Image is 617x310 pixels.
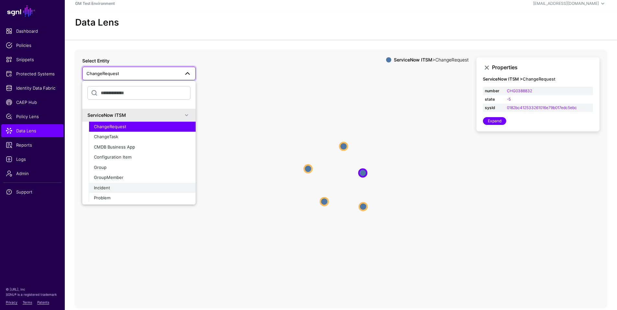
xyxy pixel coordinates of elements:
[94,185,110,190] span: Incident
[1,25,63,38] a: Dashboard
[75,1,115,6] a: GM Test Environment
[485,88,503,94] strong: number
[1,82,63,94] a: Identity Data Fabric
[6,56,59,63] span: Snippets
[507,97,511,102] a: -5
[89,162,196,173] button: Group
[6,170,59,177] span: Admin
[37,300,49,304] a: Patents
[6,71,59,77] span: Protected Systems
[1,110,63,123] a: Policy Lens
[485,105,503,111] strong: sysId
[94,175,123,180] span: GroupMember
[23,300,32,304] a: Terms
[89,193,196,203] button: Problem
[94,154,131,160] span: Configuration Item
[6,156,59,162] span: Logs
[6,99,59,105] span: CAEP Hub
[94,165,107,170] span: Group
[1,167,63,180] a: Admin
[89,152,196,162] button: Configuration Item
[6,113,59,120] span: Policy Lens
[6,127,59,134] span: Data Lens
[6,300,17,304] a: Privacy
[94,124,126,129] span: ChangeRequest
[485,96,503,102] strong: state
[6,85,59,91] span: Identity Data Fabric
[6,42,59,49] span: Policies
[87,112,183,118] div: ServiceNow ITSM
[393,57,470,62] div: > ChangeRequest
[1,96,63,109] a: CAEP Hub
[89,183,196,193] button: Incident
[1,39,63,52] a: Policies
[6,287,59,292] p: © [URL], Inc
[6,142,59,148] span: Reports
[6,28,59,34] span: Dashboard
[1,53,63,66] a: Snippets
[82,57,109,64] label: Select Entity
[4,4,61,18] a: SGNL
[86,71,119,76] span: ChangeRequest
[533,1,599,6] div: [EMAIL_ADDRESS][DOMAIN_NAME]
[1,124,63,137] a: Data Lens
[89,172,196,183] button: GroupMember
[6,292,59,297] p: SGNL® is a registered trademark
[483,117,506,125] a: Expand
[94,195,110,200] span: Problem
[507,88,532,93] a: CHG0388832
[94,134,118,139] span: ChangeTask
[492,64,593,71] h3: Properties
[89,132,196,142] button: ChangeTask
[94,144,135,149] span: CMDB Business App
[6,189,59,195] span: Support
[1,153,63,166] a: Logs
[89,122,196,132] button: ChangeRequest
[483,77,593,82] h4: ChangeRequest
[1,67,63,80] a: Protected Systems
[483,76,523,82] strong: ServiceNow ITSM >
[394,57,432,62] strong: ServiceNow ITSM
[1,138,63,151] a: Reports
[89,142,196,152] button: CMDB Business App
[75,17,119,28] h2: Data Lens
[507,105,577,110] a: 0182bc412533261016e79b017edc5ebc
